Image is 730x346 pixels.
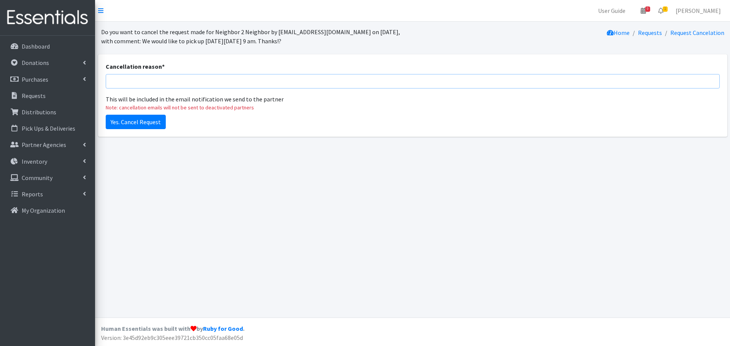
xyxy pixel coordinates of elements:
div: This will be included in the email notification we send to the partner [106,95,720,104]
span: 9 [645,6,650,12]
p: Donations [22,59,49,66]
p: Requests [22,92,46,100]
abbr: required [162,63,165,70]
p: Community [22,174,52,182]
a: Inventory [3,154,92,169]
img: HumanEssentials [3,5,92,30]
a: 9 [635,3,652,18]
p: Distributions [22,108,56,116]
p: Purchases [22,76,48,83]
label: Cancellation reason [106,62,165,71]
p: My Organization [22,207,65,214]
a: Partner Agencies [3,137,92,152]
p: Dashboard [22,43,50,50]
p: Partner Agencies [22,141,66,149]
a: Community [3,170,92,185]
a: Requests [3,88,92,103]
div: Note: cancellation emails will not be sent to deactivated partners [106,104,720,112]
span: 1 [663,6,668,12]
p: Pick Ups & Deliveries [22,125,75,132]
a: Ruby for Good [203,325,243,332]
a: Reports [3,186,92,202]
a: Purchases [3,72,92,87]
a: Pick Ups & Deliveries [3,121,92,136]
a: My Organization [3,203,92,218]
a: Home [607,29,630,36]
p: Reports [22,190,43,198]
a: Distributions [3,104,92,120]
p: Inventory [22,158,47,165]
a: Dashboard [3,39,92,54]
input: Yes. Cancel Request [106,115,166,129]
a: Donations [3,55,92,70]
span: Do you want to cancel the request made for Neighbor 2 Neighbor by [EMAIL_ADDRESS][DOMAIN_NAME] on... [101,28,400,45]
a: Requests [638,29,662,36]
a: [PERSON_NAME] [670,3,727,18]
a: 1 [652,3,670,18]
strong: Human Essentials was built with by . [101,325,244,332]
a: Request Cancelation [670,29,724,36]
a: User Guide [592,3,632,18]
span: Version: 3e45d92eb9c305eee39721cb350cc05faa68e05d [101,334,243,341]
